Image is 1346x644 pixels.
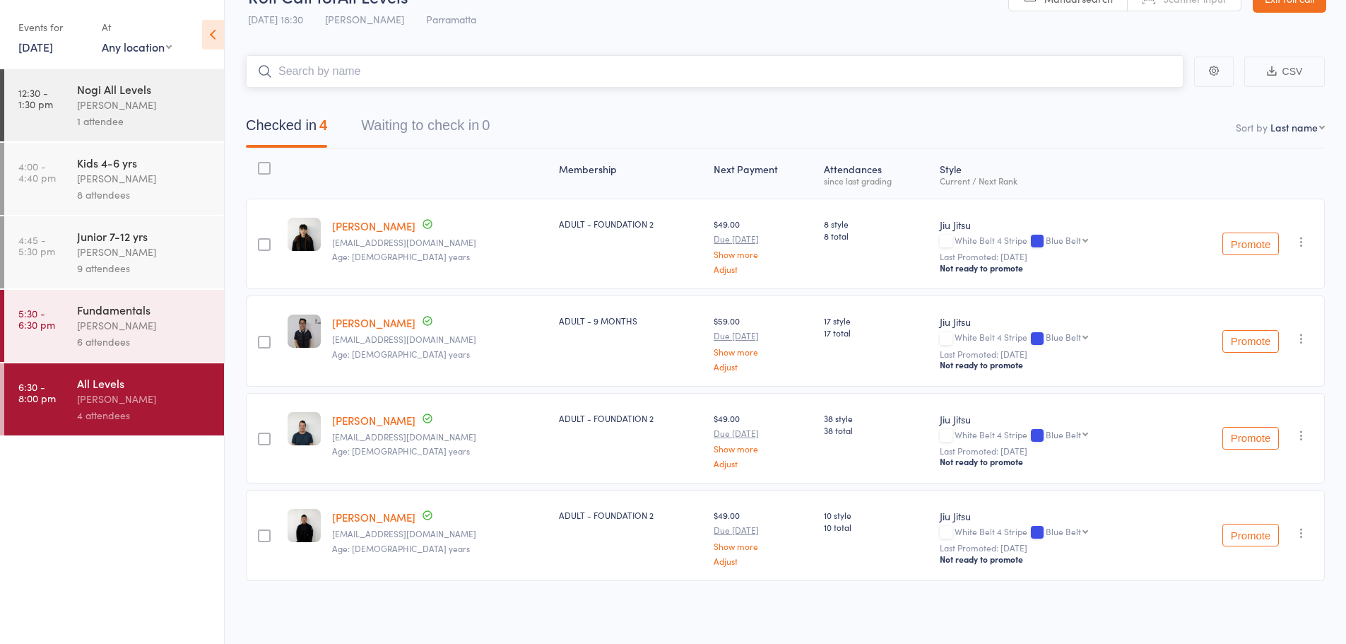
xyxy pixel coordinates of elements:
[332,542,470,554] span: Age: [DEMOGRAPHIC_DATA] years
[332,348,470,360] span: Age: [DEMOGRAPHIC_DATA] years
[714,264,813,274] a: Adjust
[4,143,224,215] a: 4:00 -4:40 pmKids 4-6 yrs[PERSON_NAME]8 attendees
[714,459,813,468] a: Adjust
[559,315,702,327] div: ADULT - 9 MONTHS
[714,509,813,565] div: $49.00
[102,39,172,54] div: Any location
[332,315,415,330] a: [PERSON_NAME]
[4,69,224,141] a: 12:30 -1:30 pmNogi All Levels[PERSON_NAME]1 attendee
[246,55,1183,88] input: Search by name
[714,362,813,371] a: Adjust
[824,218,928,230] span: 8 style
[4,290,224,362] a: 5:30 -6:30 pmFundamentals[PERSON_NAME]6 attendees
[361,110,490,148] button: Waiting to check in0
[940,359,1162,370] div: Not ready to promote
[714,412,813,468] div: $49.00
[553,155,708,192] div: Membership
[940,430,1162,442] div: White Belt 4 Stripe
[940,315,1162,329] div: Jiu Jitsu
[248,12,303,26] span: [DATE] 18:30
[940,446,1162,456] small: Last Promoted: [DATE]
[77,391,212,407] div: [PERSON_NAME]
[940,218,1162,232] div: Jiu Jitsu
[1236,120,1268,134] label: Sort by
[77,113,212,129] div: 1 attendee
[940,262,1162,274] div: Not ready to promote
[77,81,212,97] div: Nogi All Levels
[77,260,212,276] div: 9 attendees
[1222,330,1279,353] button: Promote
[4,216,224,288] a: 4:45 -5:30 pmJunior 7-12 yrs[PERSON_NAME]9 attendees
[824,521,928,533] span: 10 total
[714,525,813,535] small: Due [DATE]
[332,334,548,344] small: casimirliew@gmail.com
[77,334,212,350] div: 6 attendees
[332,250,470,262] span: Age: [DEMOGRAPHIC_DATA] years
[714,347,813,356] a: Show more
[1222,233,1279,255] button: Promote
[332,413,415,428] a: [PERSON_NAME]
[1046,235,1081,245] div: Blue Belt
[940,527,1162,539] div: White Belt 4 Stripe
[325,12,404,26] span: [PERSON_NAME]
[559,218,702,230] div: ADULT - FOUNDATION 2
[18,160,56,183] time: 4:00 - 4:40 pm
[714,234,813,244] small: Due [DATE]
[77,302,212,317] div: Fundamentals
[824,176,928,185] div: since last grading
[4,363,224,435] a: 6:30 -8:00 pmAll Levels[PERSON_NAME]4 attendees
[18,16,88,39] div: Events for
[824,424,928,436] span: 38 total
[714,331,813,341] small: Due [DATE]
[1046,527,1081,536] div: Blue Belt
[1046,430,1081,439] div: Blue Belt
[1046,332,1081,341] div: Blue Belt
[714,218,813,274] div: $49.00
[1244,57,1325,87] button: CSV
[940,349,1162,359] small: Last Promoted: [DATE]
[824,315,928,327] span: 17 style
[332,432,548,442] small: p.shaw2115@gmail.com
[940,252,1162,262] small: Last Promoted: [DATE]
[714,315,813,370] div: $59.00
[714,444,813,453] a: Show more
[18,234,55,257] time: 4:45 - 5:30 pm
[824,509,928,521] span: 10 style
[934,155,1167,192] div: Style
[940,509,1162,523] div: Jiu Jitsu
[708,155,818,192] div: Next Payment
[18,381,56,404] time: 6:30 - 8:00 pm
[332,218,415,233] a: [PERSON_NAME]
[77,375,212,391] div: All Levels
[288,412,321,445] img: image1719559119.png
[77,170,212,187] div: [PERSON_NAME]
[559,509,702,521] div: ADULT - FOUNDATION 2
[18,87,53,110] time: 12:30 - 1:30 pm
[940,235,1162,247] div: White Belt 4 Stripe
[246,110,327,148] button: Checked in4
[77,228,212,244] div: Junior 7-12 yrs
[288,315,321,348] img: image1754637466.png
[714,250,813,259] a: Show more
[824,230,928,242] span: 8 total
[426,12,476,26] span: Parramatta
[940,412,1162,426] div: Jiu Jitsu
[332,510,415,525] a: [PERSON_NAME]
[18,39,53,54] a: [DATE]
[559,412,702,424] div: ADULT - FOUNDATION 2
[940,543,1162,553] small: Last Promoted: [DATE]
[1222,427,1279,450] button: Promote
[77,187,212,203] div: 8 attendees
[288,218,321,251] img: image1718409292.png
[482,117,490,133] div: 0
[940,456,1162,467] div: Not ready to promote
[18,308,55,330] time: 5:30 - 6:30 pm
[77,317,212,334] div: [PERSON_NAME]
[940,332,1162,344] div: White Belt 4 Stripe
[332,238,548,247] small: marialee577@gmail.com
[940,176,1162,185] div: Current / Next Rank
[824,412,928,424] span: 38 style
[77,97,212,113] div: [PERSON_NAME]
[714,428,813,438] small: Due [DATE]
[940,554,1162,565] div: Not ready to promote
